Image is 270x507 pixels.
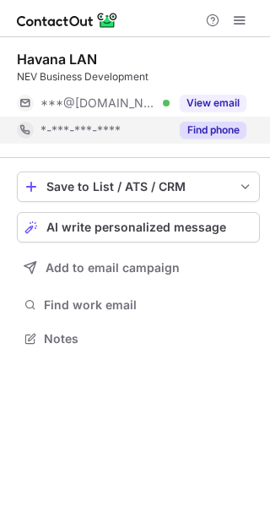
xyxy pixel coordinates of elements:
button: Add to email campaign [17,253,260,283]
span: AI write personalized message [46,221,226,234]
button: Reveal Button [180,122,246,139]
button: AI write personalized message [17,212,260,243]
button: Notes [17,327,260,351]
span: Notes [44,331,253,346]
div: Havana LAN [17,51,97,68]
div: Save to List / ATS / CRM [46,180,230,194]
button: Find work email [17,293,260,317]
div: NEV Business Development [17,69,260,84]
button: Reveal Button [180,95,246,112]
img: ContactOut v5.3.10 [17,10,118,30]
button: save-profile-one-click [17,172,260,202]
span: Add to email campaign [46,261,180,275]
span: Find work email [44,297,253,313]
span: ***@[DOMAIN_NAME] [40,95,157,111]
